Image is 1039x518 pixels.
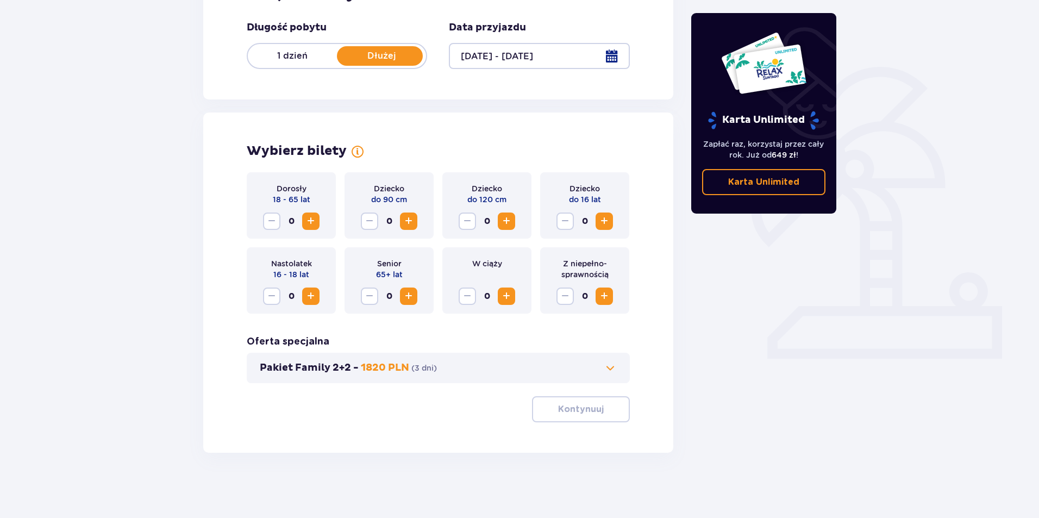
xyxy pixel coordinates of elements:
span: 0 [478,213,496,230]
p: Nastolatek [271,258,312,269]
p: Data przyjazdu [449,21,526,34]
p: Karta Unlimited [707,111,820,130]
p: 16 - 18 lat [273,269,309,280]
p: Dorosły [277,183,306,194]
button: Decrease [556,288,574,305]
p: do 16 lat [569,194,601,205]
span: 0 [283,288,300,305]
button: Increase [596,288,613,305]
p: ( 3 dni ) [411,363,437,373]
p: Dziecko [374,183,404,194]
span: 0 [380,213,398,230]
button: Decrease [361,213,378,230]
span: 0 [576,288,593,305]
p: 65+ lat [376,269,403,280]
button: Decrease [263,288,280,305]
span: 0 [478,288,496,305]
button: Increase [596,213,613,230]
p: Kontynuuj [558,403,604,415]
p: Dłużej [337,50,426,62]
button: Decrease [459,213,476,230]
button: Increase [400,288,417,305]
button: Decrease [459,288,476,305]
p: do 90 cm [371,194,407,205]
span: 0 [283,213,300,230]
span: 0 [380,288,398,305]
p: Dziecko [569,183,600,194]
p: Dziecko [472,183,502,194]
p: Z niepełno­sprawnością [549,258,621,280]
p: Wybierz bilety [247,143,347,159]
p: Oferta specjalna [247,335,329,348]
button: Decrease [263,213,280,230]
p: Zapłać raz, korzystaj przez cały rok. Już od ! [702,139,826,160]
button: Kontynuuj [532,396,630,422]
button: Increase [302,213,320,230]
button: Increase [302,288,320,305]
button: Pakiet Family 2+2 -1820 PLN(3 dni) [260,361,617,375]
a: Karta Unlimited [702,169,826,195]
button: Increase [400,213,417,230]
button: Increase [498,213,515,230]
p: Pakiet Family 2+2 - [260,361,359,375]
button: Decrease [361,288,378,305]
button: Increase [498,288,515,305]
p: Długość pobytu [247,21,327,34]
span: 649 zł [772,151,796,159]
p: W ciąży [472,258,502,269]
span: 0 [576,213,593,230]
p: 1820 PLN [361,361,409,375]
p: 18 - 65 lat [273,194,310,205]
p: Senior [377,258,402,269]
p: Karta Unlimited [728,176,799,188]
p: do 120 cm [467,194,506,205]
button: Decrease [556,213,574,230]
p: 1 dzień [248,50,337,62]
